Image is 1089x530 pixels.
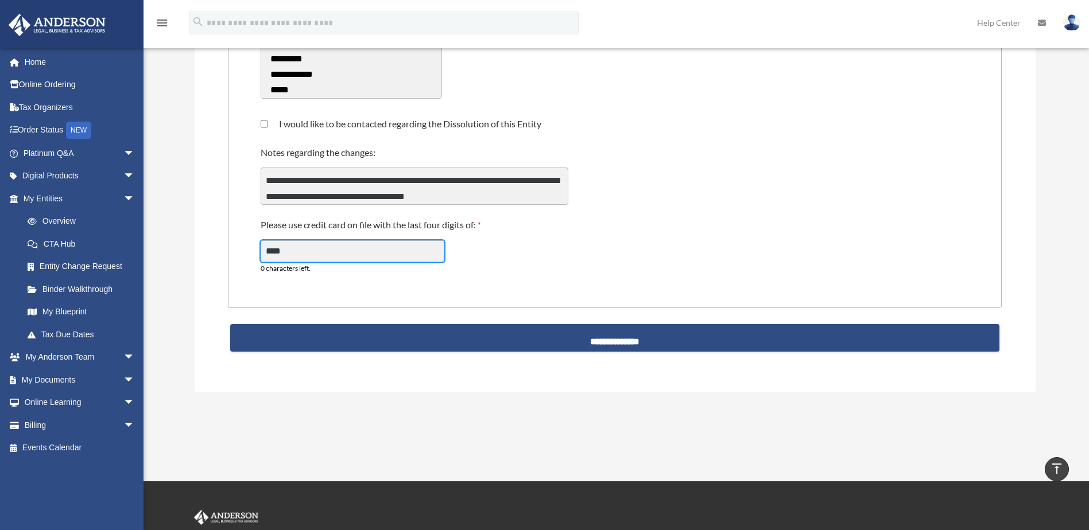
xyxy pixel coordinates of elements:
a: Entity Change Request [16,255,146,278]
a: My Entitiesarrow_drop_down [8,187,152,210]
a: My Documentsarrow_drop_down [8,368,152,391]
span: arrow_drop_down [123,368,146,392]
span: arrow_drop_down [123,142,146,165]
a: CTA Hub [16,232,152,255]
i: search [192,15,204,28]
span: arrow_drop_down [123,187,146,211]
span: arrow_drop_down [123,346,146,369]
label: Please use credit card on file with the last four digits of: [261,219,484,233]
a: Order StatusNEW [8,119,152,142]
span: arrow_drop_down [123,165,146,188]
img: Anderson Advisors Platinum Portal [5,14,109,36]
a: Events Calendar [8,437,152,459]
img: Anderson Advisors Platinum Portal [192,510,261,525]
i: menu [155,16,169,30]
a: Online Ordering [8,73,152,96]
a: Tax Due Dates [16,323,152,346]
a: Binder Walkthrough [16,278,152,301]
i: vertical_align_top [1050,462,1064,476]
a: My Anderson Teamarrow_drop_down [8,346,152,369]
label: Notes regarding the changes: [261,146,378,161]
a: My Blueprint [16,301,152,324]
a: menu [155,20,169,30]
a: Platinum Q&Aarrow_drop_down [8,142,152,165]
a: Tax Organizers [8,96,152,119]
a: vertical_align_top [1045,457,1069,481]
a: Digital Productsarrow_drop_down [8,165,152,188]
a: Online Learningarrow_drop_down [8,391,152,414]
label: I would like to be contacted regarding the Dissolution of this Entity [268,119,541,128]
span: arrow_drop_down [123,391,146,415]
span: arrow_drop_down [123,414,146,437]
a: Billingarrow_drop_down [8,414,152,437]
a: Overview [16,210,152,233]
img: User Pic [1063,14,1080,31]
a: Home [8,50,152,73]
div: 0 characters left. [261,262,444,274]
div: NEW [66,122,91,139]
